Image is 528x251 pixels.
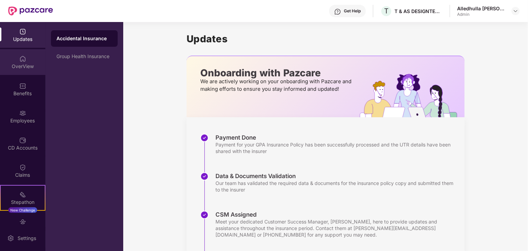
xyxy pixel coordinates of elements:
[360,74,465,117] img: hrOnboarding
[19,218,26,225] img: svg+xml;base64,PHN2ZyBpZD0iRW5kb3JzZW1lbnRzIiB4bWxucz0iaHR0cDovL3d3dy53My5vcmcvMjAwMC9zdmciIHdpZH...
[215,211,458,218] div: CSM Assigned
[187,33,465,45] h1: Updates
[8,7,53,15] img: New Pazcare Logo
[200,211,209,219] img: svg+xml;base64,PHN2ZyBpZD0iU3RlcC1Eb25lLTMyeDMyIiB4bWxucz0iaHR0cDovL3d3dy53My5vcmcvMjAwMC9zdmciIH...
[394,8,443,14] div: T & AS DESIGNTECH SERVICES PRIVATE LIMITED
[334,8,341,15] img: svg+xml;base64,PHN2ZyBpZD0iSGVscC0zMngzMiIgeG1sbnM9Imh0dHA6Ly93d3cudzMub3JnLzIwMDAvc3ZnIiB3aWR0aD...
[19,137,26,144] img: svg+xml;base64,PHN2ZyBpZD0iQ0RfQWNjb3VudHMiIGRhdGEtbmFtZT0iQ0QgQWNjb3VudHMiIHhtbG5zPSJodHRwOi8vd3...
[19,164,26,171] img: svg+xml;base64,PHN2ZyBpZD0iQ2xhaW0iIHhtbG5zPSJodHRwOi8vd3d3LnczLm9yZy8yMDAwL3N2ZyIgd2lkdGg9IjIwIi...
[56,35,112,42] div: Accidental Insurance
[19,191,26,198] img: svg+xml;base64,PHN2ZyB4bWxucz0iaHR0cDovL3d3dy53My5vcmcvMjAwMC9zdmciIHdpZHRoPSIyMSIgaGVpZ2h0PSIyMC...
[7,235,14,242] img: svg+xml;base64,PHN2ZyBpZD0iU2V0dGluZy0yMHgyMCIgeG1sbnM9Imh0dHA6Ly93d3cudzMub3JnLzIwMDAvc3ZnIiB3aW...
[215,141,458,154] div: Payment for your GPA Insurance Policy has been successfully processed and the UTR details have be...
[19,110,26,117] img: svg+xml;base64,PHN2ZyBpZD0iRW1wbG95ZWVzIiB4bWxucz0iaHR0cDovL3d3dy53My5vcmcvMjAwMC9zdmciIHdpZHRoPS...
[513,8,518,14] img: svg+xml;base64,PHN2ZyBpZD0iRHJvcGRvd24tMzJ4MzIiIHhtbG5zPSJodHRwOi8vd3d3LnczLm9yZy8yMDAwL3N2ZyIgd2...
[56,54,112,59] div: Group Health Insurance
[8,207,37,213] div: New Challenge
[215,218,458,238] div: Meet your dedicated Customer Success Manager, [PERSON_NAME], here to provide updates and assistan...
[200,70,353,76] p: Onboarding with Pazcare
[457,12,505,17] div: Admin
[19,55,26,62] img: svg+xml;base64,PHN2ZyBpZD0iSG9tZSIgeG1sbnM9Imh0dHA6Ly93d3cudzMub3JnLzIwMDAvc3ZnIiB3aWR0aD0iMjAiIG...
[215,180,458,193] div: Our team has validated the required data & documents for the insurance policy copy and submitted ...
[215,172,458,180] div: Data & Documents Validation
[200,134,209,142] img: svg+xml;base64,PHN2ZyBpZD0iU3RlcC1Eb25lLTMyeDMyIiB4bWxucz0iaHR0cDovL3d3dy53My5vcmcvMjAwMC9zdmciIH...
[19,28,26,35] img: svg+xml;base64,PHN2ZyBpZD0iVXBkYXRlZCIgeG1sbnM9Imh0dHA6Ly93d3cudzMub3JnLzIwMDAvc3ZnIiB3aWR0aD0iMj...
[15,235,38,242] div: Settings
[1,199,45,206] div: Stepathon
[215,134,458,141] div: Payment Done
[200,172,209,181] img: svg+xml;base64,PHN2ZyBpZD0iU3RlcC1Eb25lLTMyeDMyIiB4bWxucz0iaHR0cDovL3d3dy53My5vcmcvMjAwMC9zdmciIH...
[344,8,361,14] div: Get Help
[457,5,505,12] div: Alledhulla [PERSON_NAME]
[19,83,26,89] img: svg+xml;base64,PHN2ZyBpZD0iQmVuZWZpdHMiIHhtbG5zPSJodHRwOi8vd3d3LnczLm9yZy8yMDAwL3N2ZyIgd2lkdGg9Ij...
[384,7,389,15] span: T
[200,78,353,93] p: We are actively working on your onboarding with Pazcare and making efforts to ensure you stay inf...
